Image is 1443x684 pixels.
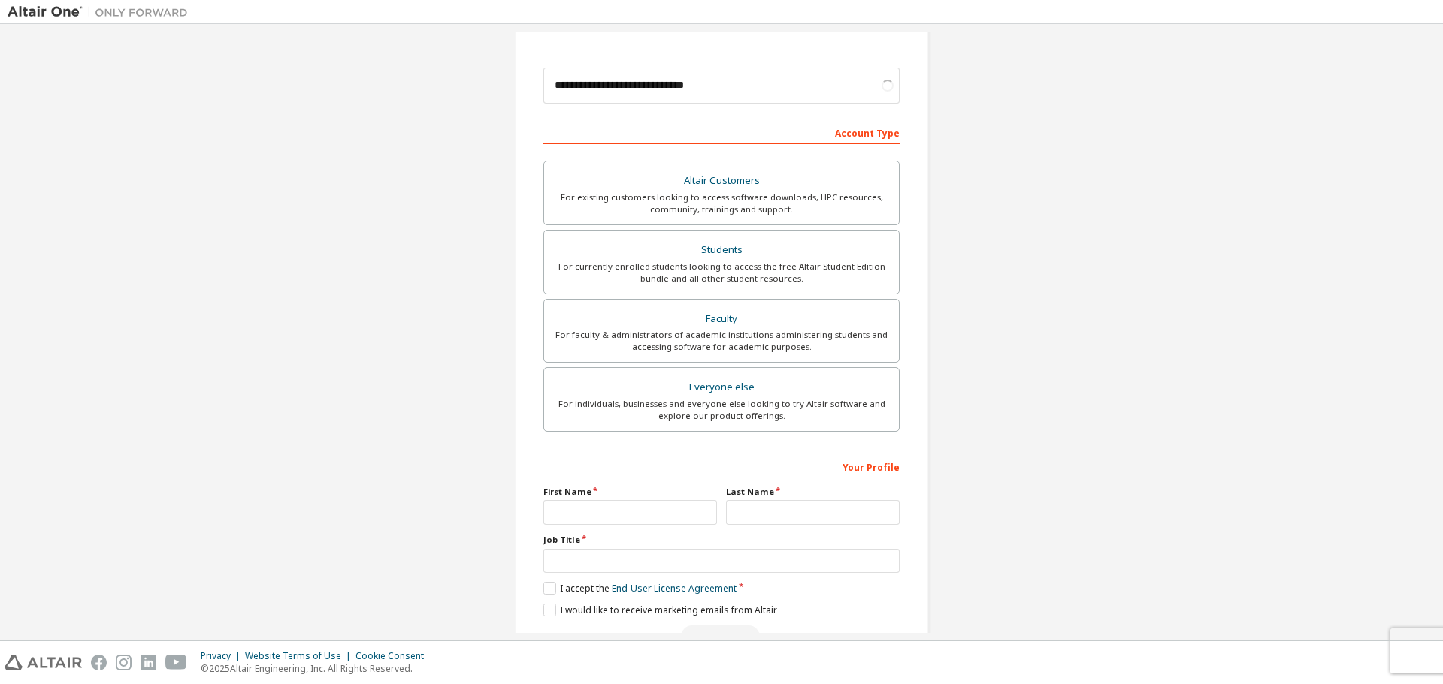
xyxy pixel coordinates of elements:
label: Job Title [543,534,900,546]
div: Privacy [201,650,245,662]
p: © 2025 Altair Engineering, Inc. All Rights Reserved. [201,662,433,675]
div: Website Terms of Use [245,650,355,662]
div: For individuals, businesses and everyone else looking to try Altair software and explore our prod... [553,398,890,422]
label: I would like to receive marketing emails from Altair [543,604,777,616]
img: youtube.svg [165,655,187,670]
div: Please wait while checking email ... [543,625,900,648]
img: linkedin.svg [141,655,156,670]
a: End-User License Agreement [612,582,737,595]
img: facebook.svg [91,655,107,670]
div: For existing customers looking to access software downloads, HPC resources, community, trainings ... [553,191,890,215]
div: Altair Customers [553,170,890,191]
div: For faculty & administrators of academic institutions administering students and accessing softwa... [553,329,890,353]
div: Cookie Consent [355,650,433,662]
div: Everyone else [553,377,890,398]
img: Altair One [8,5,195,20]
label: Last Name [726,486,900,498]
div: Students [553,240,890,261]
img: altair_logo.svg [5,655,82,670]
img: instagram.svg [116,655,132,670]
label: I accept the [543,582,737,595]
div: Your Profile [543,454,900,478]
label: First Name [543,486,717,498]
div: Account Type [543,120,900,144]
div: For currently enrolled students looking to access the free Altair Student Edition bundle and all ... [553,261,890,285]
div: Faculty [553,309,890,330]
